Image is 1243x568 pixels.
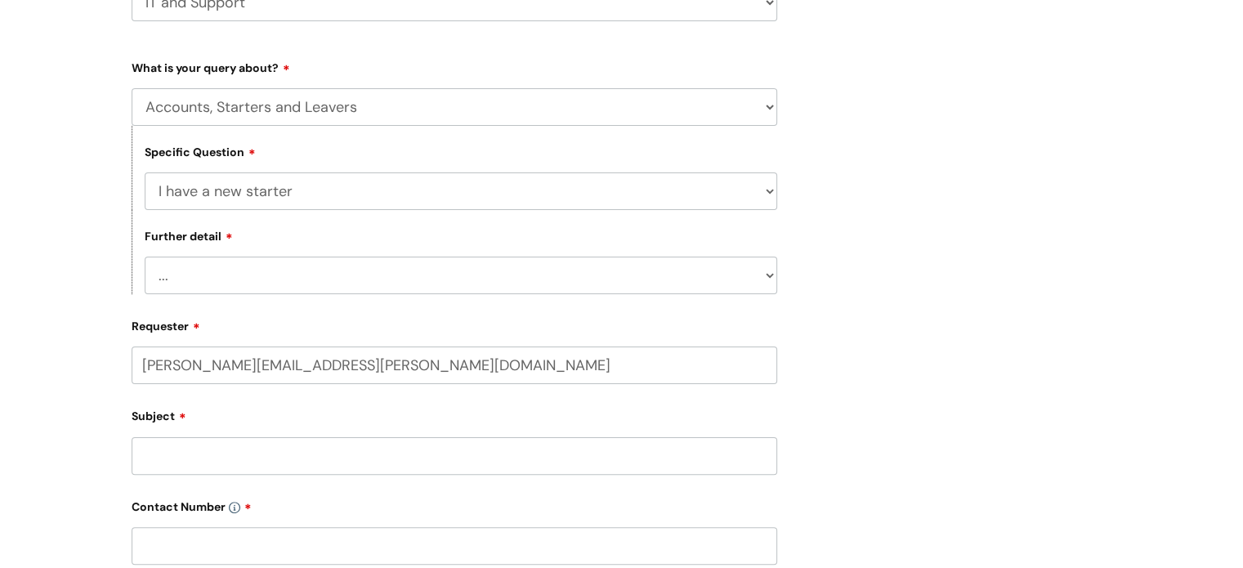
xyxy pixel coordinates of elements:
[132,347,777,384] input: Email
[229,502,240,513] img: info-icon.svg
[132,494,777,514] label: Contact Number
[145,143,256,159] label: Specific Question
[145,227,233,244] label: Further detail
[132,56,777,75] label: What is your query about?
[132,314,777,333] label: Requester
[132,404,777,423] label: Subject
